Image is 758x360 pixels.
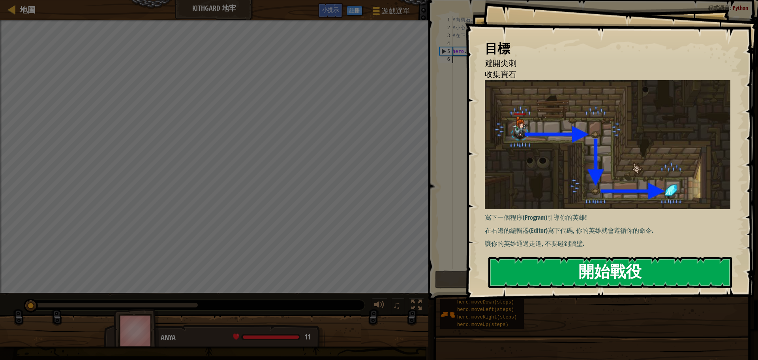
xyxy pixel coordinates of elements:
[440,307,455,322] img: portrait.png
[439,55,452,63] div: 6
[485,58,516,68] span: 避開尖刺
[391,298,405,314] button: ♫
[440,47,452,55] div: 5
[475,58,728,69] li: 避開尖刺
[457,322,508,328] span: hero.moveUp(steps)
[457,307,514,313] span: hero.moveLeft(steps)
[381,6,410,16] span: 遊戲選單
[161,332,317,343] div: Anya
[457,315,517,320] span: hero.moveRight(steps)
[322,6,339,13] span: 小提示
[485,213,736,222] p: 寫下一個程序(Program)引導你的英雄!
[435,270,746,288] button: 運行
[371,298,387,314] button: 調整音量
[485,40,730,58] div: 目標
[439,24,452,32] div: 2
[393,299,401,311] span: ♫
[20,4,36,15] span: 地圖
[304,332,311,342] span: 11
[485,69,516,79] span: 收集寶石
[485,80,736,209] img: Kithgard 地牢
[485,226,736,235] p: 在右邊的編輯器(Editor)寫下代碼, 你的英雄就會遵循你的命令.
[485,239,736,248] p: 讓你的英雄通過走道, 不要碰到牆壁.
[439,40,452,47] div: 4
[457,300,514,305] span: hero.moveDown(steps)
[439,16,452,24] div: 1
[347,6,362,15] button: 註冊
[366,3,415,22] button: 遊戲選單
[475,69,728,80] li: 收集寶石
[233,334,311,341] div: health: 11 / 11
[114,309,159,352] img: thang_avatar_frame.png
[439,32,452,40] div: 3
[16,4,36,15] a: 地圖
[409,298,424,314] button: 切換全螢幕
[488,257,732,288] button: 開始戰役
